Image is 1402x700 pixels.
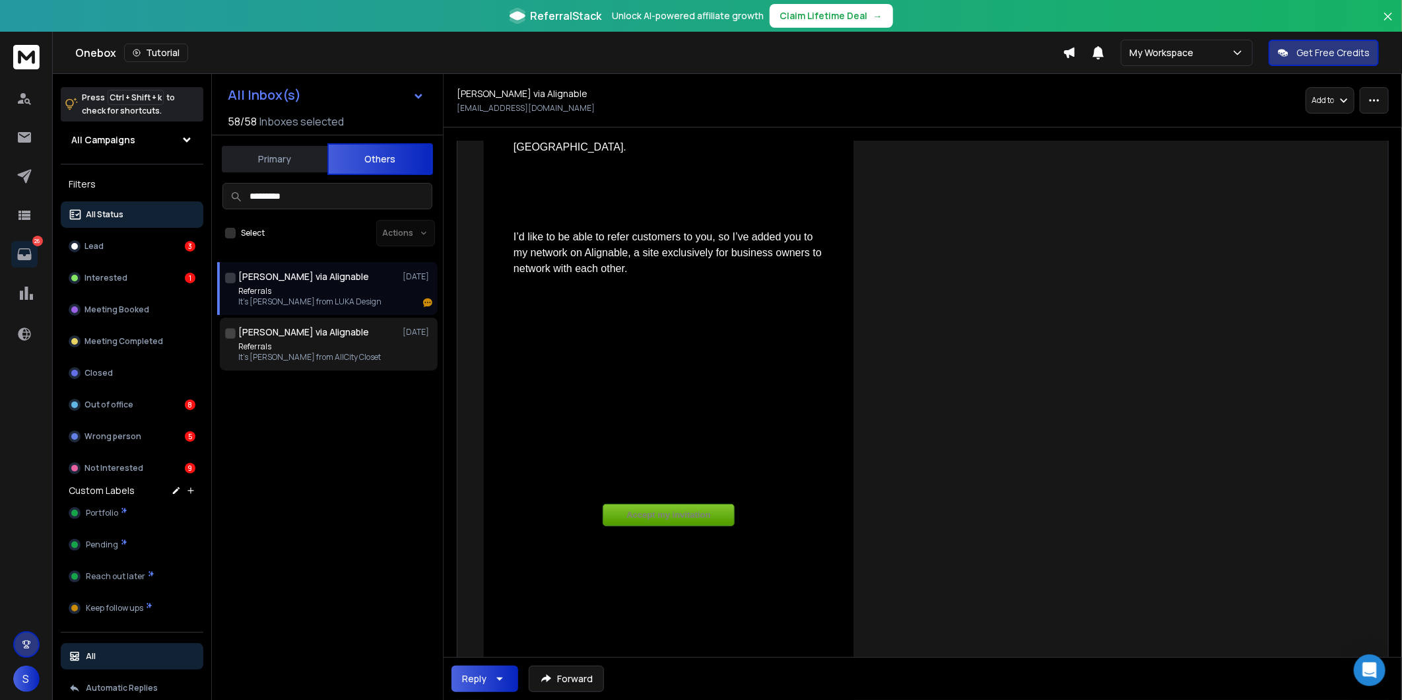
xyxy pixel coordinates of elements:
span: Keep follow ups [86,603,143,613]
button: Reply [451,666,518,692]
a: 26 [11,241,38,267]
button: Get Free Credits [1269,40,1379,66]
h1: [PERSON_NAME] via Alignable [238,326,369,339]
p: Out of office [84,400,133,410]
a: Accept my invitation [603,504,735,526]
p: Automatic Replies [86,683,158,693]
button: Meeting Completed [61,328,203,355]
button: All Inbox(s) [217,82,435,108]
div: 9 [185,463,195,473]
button: All Campaigns [61,127,203,153]
div: Reply [462,672,486,685]
button: Reach out later [61,563,203,590]
button: All Status [61,201,203,228]
h1: [PERSON_NAME] via Alignable [238,270,369,283]
span: Reach out later [86,571,145,582]
button: Pending [61,532,203,558]
button: Interested1 [61,265,203,291]
button: S [13,666,40,692]
button: Forward [529,666,604,692]
button: Not Interested9 [61,455,203,481]
p: 26 [32,236,43,246]
p: Wrong person [84,431,141,442]
p: Meeting Completed [84,336,163,347]
button: Tutorial [124,44,188,62]
button: Out of office8 [61,392,203,418]
div: 8 [185,400,195,410]
span: → [873,9,883,22]
p: Referrals [238,341,381,352]
h3: Filters [61,175,203,193]
p: Unlock AI-powered affiliate growth [613,9,764,22]
p: My Workspace [1129,46,1199,59]
p: It’s [PERSON_NAME] from LUKA Design [238,297,382,307]
p: All [86,651,96,662]
p: Not Interested [84,463,143,473]
div: 5 [185,431,195,442]
p: Press to check for shortcuts. [82,91,175,118]
p: Add to [1312,95,1334,106]
button: Primary [222,145,327,174]
button: Keep follow ups [61,595,203,621]
p: I’d like to be able to refer customers to you, so I’ve added you to my network on Alignable, a si... [514,229,824,277]
button: Claim Lifetime Deal→ [770,4,893,28]
span: ReferralStack [531,8,602,24]
p: [EMAIL_ADDRESS][DOMAIN_NAME] [457,103,595,114]
h1: All Campaigns [71,133,135,147]
p: Get Free Credits [1296,46,1370,59]
button: All [61,643,203,670]
button: Meeting Booked [61,297,203,323]
button: Closed [61,360,203,386]
h1: All Inbox(s) [228,88,301,102]
p: [DATE] [403,271,432,282]
button: Close banner [1380,8,1397,40]
button: Others [327,143,433,175]
p: Interested [84,273,127,283]
p: Meeting Booked [84,304,149,315]
span: Portfolio [86,508,118,518]
div: 3 [185,241,195,252]
button: Wrong person5 [61,423,203,450]
button: Lead3 [61,233,203,260]
span: Pending [86,540,118,550]
p: All Status [86,209,123,220]
h3: Custom Labels [69,484,135,497]
span: 58 / 58 [228,114,257,129]
span: Ctrl + Shift + k [108,90,164,105]
p: Closed [84,368,113,378]
p: Lead [84,241,104,252]
div: 1 [185,273,195,283]
p: Referrals [238,286,382,297]
h1: [PERSON_NAME] via Alignable [457,87,587,100]
label: Select [241,228,265,238]
button: Portfolio [61,500,203,526]
div: Onebox [75,44,1063,62]
h3: Inboxes selected [259,114,344,129]
div: Open Intercom Messenger [1354,654,1385,686]
p: [DATE] [403,327,432,337]
p: It’s [PERSON_NAME] from AllCity Closet [238,352,381,363]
